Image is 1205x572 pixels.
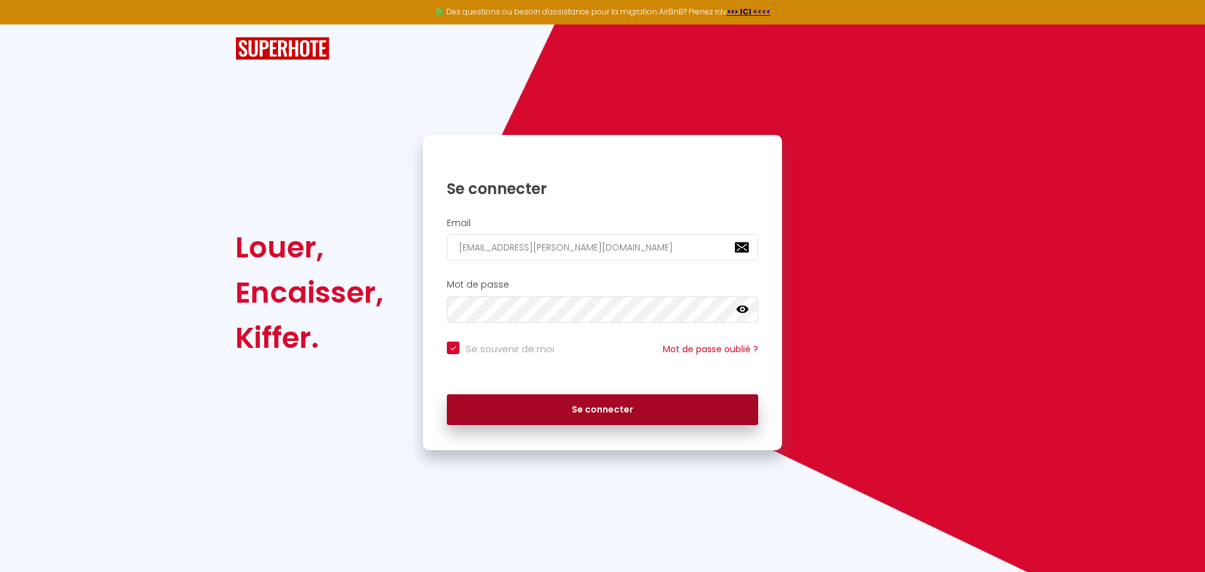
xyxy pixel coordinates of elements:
[235,315,383,360] div: Kiffer.
[727,6,771,17] a: >>> ICI <<<<
[663,343,758,355] a: Mot de passe oublié ?
[235,37,329,60] img: SuperHote logo
[447,234,758,261] input: Ton Email
[447,394,758,426] button: Se connecter
[235,225,383,270] div: Louer,
[235,270,383,315] div: Encaisser,
[447,218,758,229] h2: Email
[447,279,758,290] h2: Mot de passe
[447,179,758,198] h1: Se connecter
